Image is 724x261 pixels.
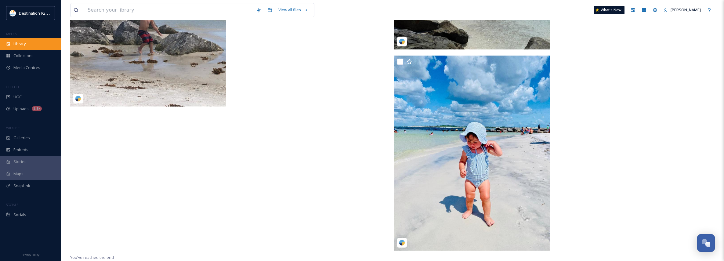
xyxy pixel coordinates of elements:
img: snapsea-logo.png [399,240,405,246]
a: View all files [275,4,311,16]
img: liliyain.__09182024.jpg [394,56,550,251]
span: Privacy Policy [22,253,39,257]
div: 1.1k [32,106,42,111]
span: SOCIALS [6,202,18,207]
span: Maps [13,171,24,177]
span: Destination [GEOGRAPHIC_DATA] [19,10,80,16]
a: What's New [594,6,624,14]
span: Collections [13,53,34,59]
span: Embeds [13,147,28,153]
span: MEDIA [6,31,17,36]
span: WIDGETS [6,125,20,130]
img: download.png [10,10,16,16]
span: Uploads [13,106,29,112]
span: You've reached the end [70,255,114,260]
span: Media Centres [13,65,40,71]
img: snapsea-logo.png [399,38,405,45]
span: COLLECT [6,85,19,89]
input: Search your library [85,3,253,17]
span: Galleries [13,135,30,141]
a: [PERSON_NAME] [661,4,704,16]
span: SnapLink [13,183,30,189]
span: UGC [13,94,22,100]
span: Library [13,41,26,47]
span: Stories [13,159,27,165]
img: snapsea-logo.png [75,96,81,102]
button: Open Chat [697,234,715,252]
a: Privacy Policy [22,251,39,258]
span: [PERSON_NAME] [671,7,701,13]
span: Socials [13,212,26,218]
